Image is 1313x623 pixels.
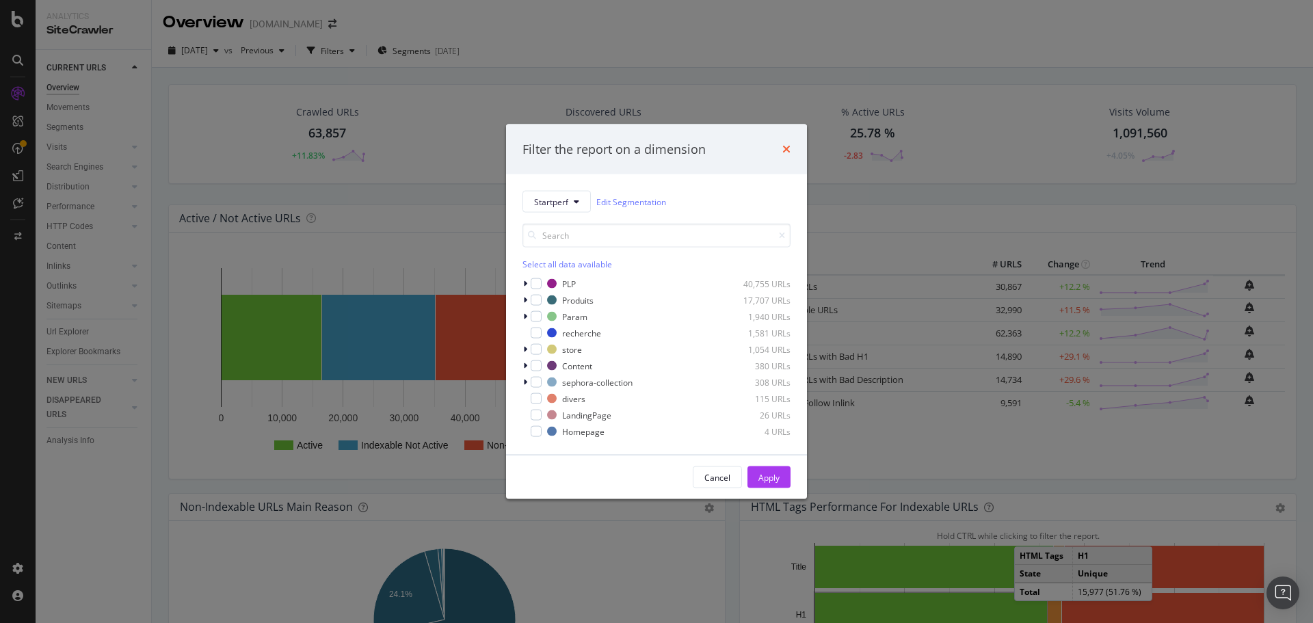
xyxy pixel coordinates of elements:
div: 1,054 URLs [724,343,791,355]
div: 40,755 URLs [724,278,791,289]
a: Edit Segmentation [596,194,666,209]
div: LandingPage [562,409,611,421]
div: Select all data available [522,259,791,270]
div: 17,707 URLs [724,294,791,306]
button: Startperf [522,191,591,213]
div: divers [562,393,585,404]
div: 4 URLs [724,425,791,437]
input: Search [522,224,791,248]
div: 26 URLs [724,409,791,421]
div: 1,940 URLs [724,310,791,322]
div: Open Intercom Messenger [1266,576,1299,609]
div: Homepage [562,425,605,437]
button: Cancel [693,466,742,488]
div: PLP [562,278,576,289]
div: 380 URLs [724,360,791,371]
span: Startperf [534,196,568,207]
div: modal [506,124,807,499]
div: Produits [562,294,594,306]
div: store [562,343,582,355]
div: recherche [562,327,601,339]
div: Apply [758,471,780,483]
div: Param [562,310,587,322]
div: times [782,140,791,158]
div: 308 URLs [724,376,791,388]
div: sephora-collection [562,376,633,388]
div: 115 URLs [724,393,791,404]
div: 1,581 URLs [724,327,791,339]
div: Content [562,360,592,371]
div: Cancel [704,471,730,483]
div: Filter the report on a dimension [522,140,706,158]
button: Apply [747,466,791,488]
